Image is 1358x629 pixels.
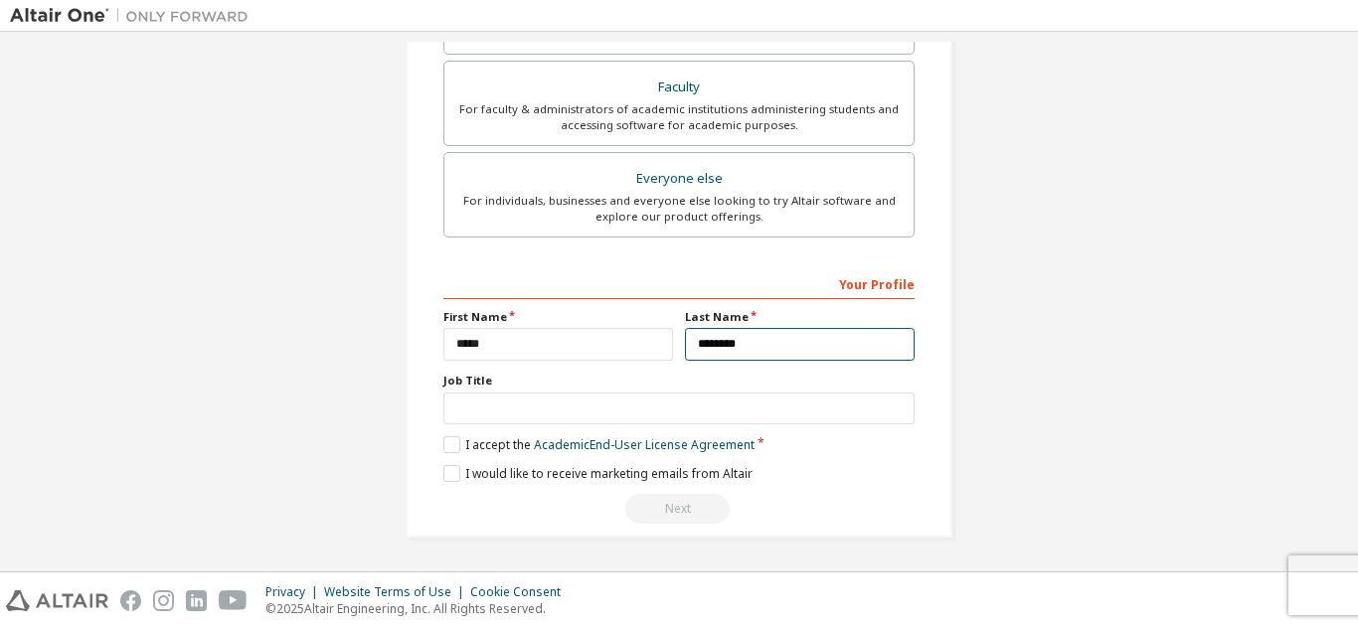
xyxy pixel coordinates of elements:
[685,309,915,325] label: Last Name
[534,436,755,453] a: Academic End-User License Agreement
[6,590,108,611] img: altair_logo.svg
[456,74,902,101] div: Faculty
[456,101,902,133] div: For faculty & administrators of academic institutions administering students and accessing softwa...
[443,267,915,299] div: Your Profile
[186,590,207,611] img: linkedin.svg
[443,373,915,389] label: Job Title
[443,309,673,325] label: First Name
[265,584,324,600] div: Privacy
[10,6,258,26] img: Altair One
[265,600,573,617] p: © 2025 Altair Engineering, Inc. All Rights Reserved.
[443,465,753,482] label: I would like to receive marketing emails from Altair
[456,193,902,225] div: For individuals, businesses and everyone else looking to try Altair software and explore our prod...
[443,494,915,524] div: You need to provide your academic email
[443,436,755,453] label: I accept the
[324,584,470,600] div: Website Terms of Use
[153,590,174,611] img: instagram.svg
[120,590,141,611] img: facebook.svg
[470,584,573,600] div: Cookie Consent
[456,165,902,193] div: Everyone else
[219,590,248,611] img: youtube.svg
